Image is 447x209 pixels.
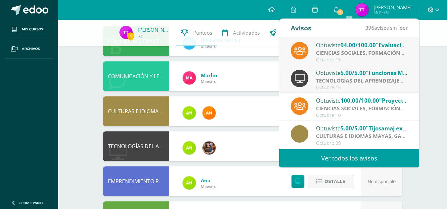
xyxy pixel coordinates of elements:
[291,19,311,37] div: Avisos
[316,68,408,77] div: Obtuviste en
[217,20,265,46] a: Actividades
[316,132,408,140] div: | Proyecto de práctica
[316,113,408,118] div: Octubre 10
[183,71,196,85] img: ca51be06ee6568e83a4be8f0f0221dfb.png
[5,39,53,59] a: Archivos
[138,33,144,40] a: 70
[183,106,196,120] img: 122d7b7bf6a5205df466ed2966025dea.png
[316,57,408,63] div: Octubre 15
[183,176,196,190] img: 122d7b7bf6a5205df466ed2966025dea.png
[340,97,379,104] span: 100.00/100.00
[316,124,408,132] div: Obtuviste en
[183,141,196,155] img: 122d7b7bf6a5205df466ed2966025dea.png
[316,77,408,85] div: | Proyecto de práctica
[374,10,412,16] span: Mi Perfil
[340,69,366,77] span: 5.00/5.00
[316,140,408,146] div: Octubre 09
[340,41,376,49] span: 94.00/100.00
[19,200,44,205] span: Cerrar panel
[233,29,260,36] span: Actividades
[316,41,408,49] div: Obtuviste en
[176,20,217,46] a: Punteos
[265,20,313,46] a: Trayectoria
[202,141,216,155] img: 60a759e8b02ec95d430434cf0c0a55c7.png
[308,175,354,188] button: Detalle
[316,132,444,140] strong: CULTURAS E IDIOMAS MAYAS, GARÍFUNA O XINCA
[374,4,412,11] span: [PERSON_NAME]
[365,24,374,31] span: 396
[202,106,216,120] img: fc6731ddebfef4a76f049f6e852e62c4.png
[138,26,171,33] a: [PERSON_NAME] Toc
[193,29,212,36] span: Punteos
[201,72,217,79] a: Marlin
[316,105,408,112] div: | Proyecto final
[127,32,134,40] span: 1
[365,24,408,31] span: avisos sin leer
[103,61,169,91] div: COMUNICACIÓN Y LENGUAJE, IDIOMA EXTRANJERO
[366,69,436,77] span: "Funciones Matemáticas"
[336,9,344,16] span: 1
[325,175,345,188] span: Detalle
[355,3,369,17] img: 2013d08d7dde7c9acbb66dc09b9b8cbe.png
[201,184,216,189] span: Maestro
[366,124,430,132] span: "Tijosamaj explicación"
[201,177,216,184] a: Ana
[201,79,217,84] span: Maestro
[22,46,40,52] span: Archivos
[5,20,53,39] a: Mis cursos
[103,96,169,126] div: CULTURAS E IDIOMAS MAYAS, GARÍFUNA O XINCA
[103,131,169,161] div: TECNOLOGÍAS DEL APRENDIZAJE Y LA COMUNICACIÓN
[379,97,423,104] span: "Proyecto final"
[340,124,366,132] span: 5.00/5.00
[316,85,408,90] div: Octubre 15
[22,27,43,32] span: Mis cursos
[376,41,425,49] span: "Evaluación final"
[316,49,408,57] div: | Evaluación
[316,96,408,105] div: Obtuviste en
[103,166,169,196] div: EMPRENDIMIENTO PARA LA PRODUCTIVIDAD
[279,149,419,167] a: Ver todos los avisos
[119,26,133,39] img: 2013d08d7dde7c9acbb66dc09b9b8cbe.png
[368,179,396,184] span: No disponible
